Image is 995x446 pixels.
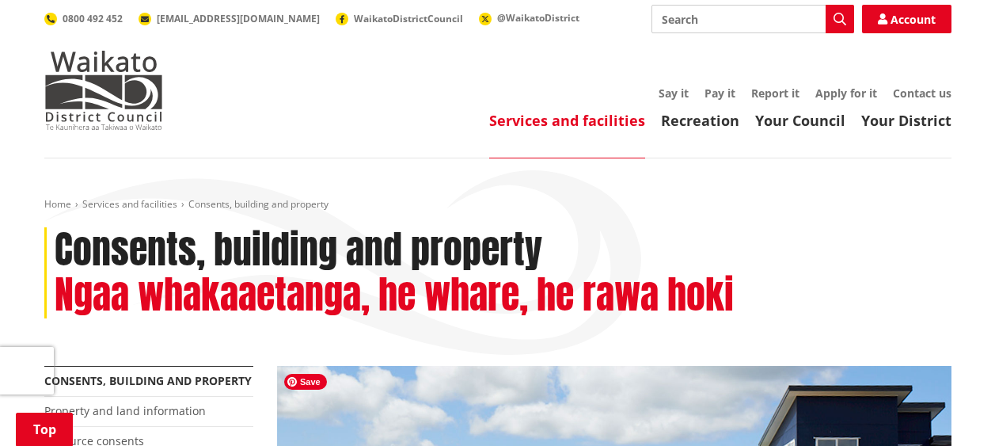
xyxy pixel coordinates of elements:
a: WaikatoDistrictCouncil [336,12,463,25]
a: Services and facilities [489,111,645,130]
a: Top [16,413,73,446]
span: @WaikatoDistrict [497,11,579,25]
a: Say it [659,86,689,101]
span: [EMAIL_ADDRESS][DOMAIN_NAME] [157,12,320,25]
a: Pay it [704,86,735,101]
a: Property and land information [44,403,206,418]
a: Consents, building and property [44,373,252,388]
a: Home [44,197,71,211]
nav: breadcrumb [44,198,951,212]
a: Contact us [893,86,951,101]
a: Recreation [661,111,739,130]
a: Services and facilities [82,197,177,211]
img: Waikato District Council - Te Kaunihera aa Takiwaa o Waikato [44,51,163,130]
h1: Consents, building and property [55,227,542,273]
span: WaikatoDistrictCouncil [354,12,463,25]
span: 0800 492 452 [63,12,123,25]
input: Search input [651,5,854,33]
a: Your Council [755,111,845,130]
span: Consents, building and property [188,197,329,211]
span: Save [284,374,327,390]
a: [EMAIL_ADDRESS][DOMAIN_NAME] [139,12,320,25]
a: Apply for it [815,86,877,101]
a: Report it [751,86,799,101]
a: Your District [861,111,951,130]
a: @WaikatoDistrict [479,11,579,25]
h2: Ngaa whakaaetanga, he whare, he rawa hoki [55,273,734,318]
a: 0800 492 452 [44,12,123,25]
a: Account [862,5,951,33]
